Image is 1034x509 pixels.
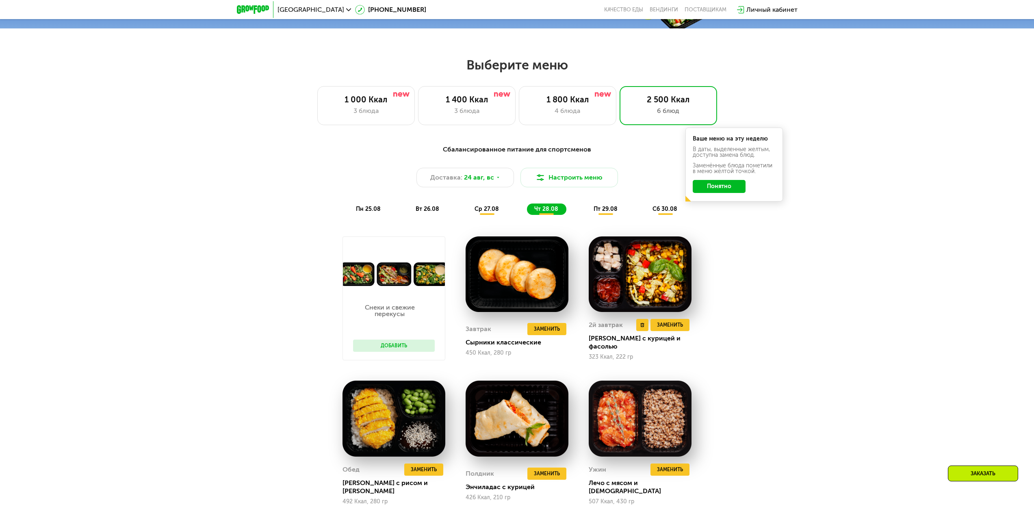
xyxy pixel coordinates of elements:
button: Заменить [527,468,566,480]
span: чт 28.08 [534,206,558,212]
span: вт 26.08 [416,206,439,212]
a: Качество еды [604,6,643,13]
div: Ваше меню на эту неделю [693,136,776,142]
button: Заменить [527,323,566,335]
div: 1 000 Ккал [326,95,406,104]
span: [GEOGRAPHIC_DATA] [277,6,344,13]
button: Добавить [353,340,435,352]
div: Личный кабинет [746,5,798,15]
div: В даты, выделенные желтым, доступна замена блюд. [693,147,776,158]
p: Снеки и свежие перекусы [353,304,427,317]
div: 6 блюд [628,106,709,116]
div: 426 Ккал, 210 гр [466,494,568,501]
div: Энчиладас с курицей [466,483,575,491]
span: Доставка: [430,173,462,182]
span: Заменить [411,466,437,474]
span: ср 27.08 [475,206,499,212]
span: 24 авг, вс [464,173,494,182]
div: 323 Ккал, 222 гр [589,354,692,360]
span: пт 29.08 [594,206,618,212]
div: Обед [342,464,360,476]
div: 450 Ккал, 280 гр [466,350,568,356]
a: [PHONE_NUMBER] [355,5,426,15]
button: Понятно [693,180,746,193]
div: [PERSON_NAME] с курицей и фасолью [589,334,698,351]
div: 1 800 Ккал [527,95,608,104]
span: Заменить [534,470,560,478]
div: 3 блюда [326,106,406,116]
button: Заменить [650,319,689,331]
button: Настроить меню [520,168,618,187]
div: 492 Ккал, 280 гр [342,498,445,505]
span: пн 25.08 [356,206,381,212]
div: поставщикам [685,6,726,13]
div: Лечо с мясом и [DEMOGRAPHIC_DATA] [589,479,698,495]
div: 1 400 Ккал [427,95,507,104]
h2: Выберите меню [26,57,1008,73]
div: Ужин [589,464,606,476]
div: Сбалансированное питание для спортсменов [277,145,758,155]
div: Завтрак [466,323,491,335]
div: 507 Ккал, 430 гр [589,498,692,505]
div: Заменённые блюда пометили в меню жёлтой точкой. [693,163,776,174]
div: 2й завтрак [589,319,623,331]
div: 3 блюда [427,106,507,116]
div: 4 блюда [527,106,608,116]
span: Заменить [534,325,560,333]
span: Заменить [657,321,683,329]
div: [PERSON_NAME] с рисом и [PERSON_NAME] [342,479,452,495]
div: 2 500 Ккал [628,95,709,104]
button: Заменить [404,464,443,476]
span: Заменить [657,466,683,474]
div: Сырники классические [466,338,575,347]
a: Вендинги [650,6,678,13]
div: Полдник [466,468,494,480]
button: Заменить [650,464,689,476]
div: Заказать [948,466,1018,481]
span: сб 30.08 [652,206,677,212]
